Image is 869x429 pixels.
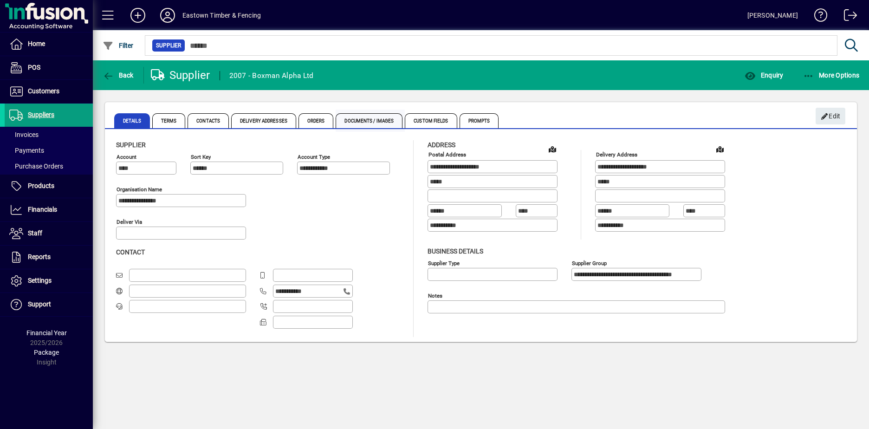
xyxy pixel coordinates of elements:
span: Products [28,182,54,189]
a: View on map [713,142,727,156]
span: Reports [28,253,51,260]
mat-label: Deliver via [117,219,142,225]
a: Support [5,293,93,316]
span: Custom Fields [405,113,457,128]
button: Back [100,67,136,84]
a: Financials [5,198,93,221]
span: Settings [28,277,52,284]
span: Contact [116,248,145,256]
mat-label: Supplier type [428,260,460,266]
span: Contacts [188,113,229,128]
div: Eastown Timber & Fencing [182,8,261,23]
span: Customers [28,87,59,95]
button: Edit [816,108,845,124]
span: Supplier [116,141,146,149]
span: Suppliers [28,111,54,118]
span: Filter [103,42,134,49]
span: POS [28,64,40,71]
button: Filter [100,37,136,54]
a: Logout [837,2,857,32]
span: Orders [298,113,334,128]
button: Enquiry [742,67,785,84]
span: Home [28,40,45,47]
span: Details [114,113,150,128]
a: Payments [5,143,93,158]
app-page-header-button: Back [93,67,144,84]
mat-label: Account [117,154,136,160]
span: Edit [821,109,841,124]
span: Enquiry [745,71,783,79]
a: Customers [5,80,93,103]
button: Add [123,7,153,24]
span: Financials [28,206,57,213]
span: Delivery Addresses [231,113,296,128]
mat-label: Sort key [191,154,211,160]
a: Home [5,32,93,56]
span: Staff [28,229,42,237]
a: Settings [5,269,93,292]
a: Knowledge Base [807,2,828,32]
mat-label: Notes [428,292,442,299]
a: Products [5,175,93,198]
a: Purchase Orders [5,158,93,174]
a: View on map [545,142,560,156]
span: Payments [9,147,44,154]
span: Documents / Images [336,113,402,128]
span: Prompts [460,113,499,128]
div: 2007 - Boxman Alpha Ltd [229,68,314,83]
span: Supplier [156,41,181,50]
span: Package [34,349,59,356]
span: Terms [152,113,186,128]
span: Back [103,71,134,79]
a: Staff [5,222,93,245]
span: Support [28,300,51,308]
button: Profile [153,7,182,24]
span: Business details [428,247,483,255]
span: More Options [803,71,860,79]
span: Invoices [9,131,39,138]
span: Financial Year [26,329,67,337]
a: POS [5,56,93,79]
button: More Options [801,67,862,84]
mat-label: Account Type [298,154,330,160]
a: Invoices [5,127,93,143]
div: Supplier [151,68,210,83]
a: Reports [5,246,93,269]
div: [PERSON_NAME] [747,8,798,23]
mat-label: Supplier group [572,260,607,266]
span: Address [428,141,455,149]
span: Purchase Orders [9,162,63,170]
mat-label: Organisation name [117,186,162,193]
